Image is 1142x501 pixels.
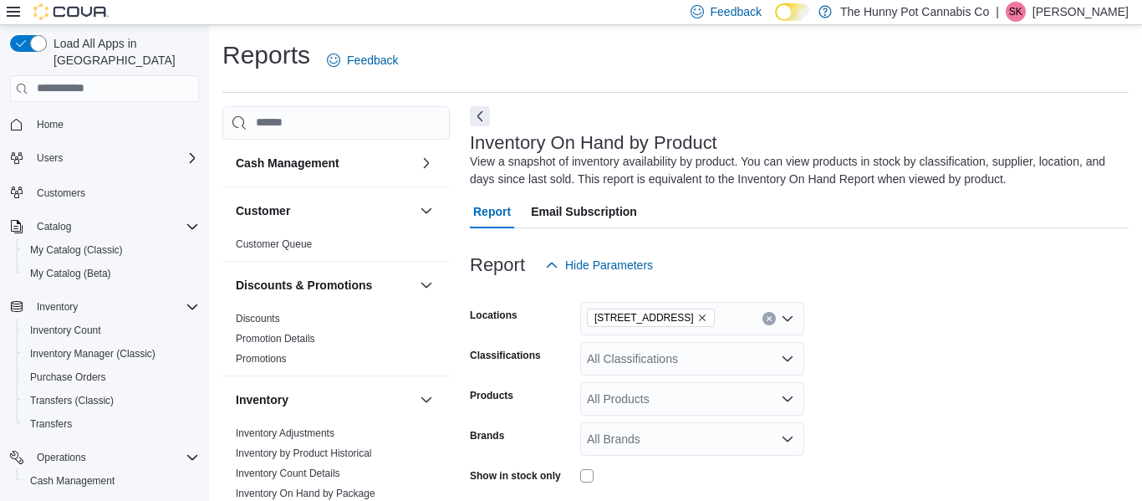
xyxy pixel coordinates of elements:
[37,451,86,464] span: Operations
[17,262,206,285] button: My Catalog (Beta)
[538,248,660,282] button: Hide Parameters
[37,220,71,233] span: Catalog
[23,471,199,491] span: Cash Management
[236,391,288,408] h3: Inventory
[470,106,490,126] button: Next
[30,417,72,431] span: Transfers
[30,447,93,468] button: Operations
[775,3,810,21] input: Dark Mode
[30,148,69,168] button: Users
[236,238,312,251] span: Customer Queue
[781,432,794,446] button: Open list of options
[30,371,106,384] span: Purchase Orders
[23,391,199,411] span: Transfers (Classic)
[23,344,162,364] a: Inventory Manager (Classic)
[470,255,525,275] h3: Report
[840,2,989,22] p: The Hunny Pot Cannabis Co
[23,471,121,491] a: Cash Management
[470,389,513,402] label: Products
[565,257,653,274] span: Hide Parameters
[23,240,130,260] a: My Catalog (Classic)
[17,469,206,493] button: Cash Management
[236,447,372,460] span: Inventory by Product Historical
[3,446,206,469] button: Operations
[30,347,155,360] span: Inventory Manager (Classic)
[37,118,64,131] span: Home
[236,467,340,480] span: Inventory Count Details
[236,312,280,325] span: Discounts
[30,243,123,257] span: My Catalog (Classic)
[23,367,199,387] span: Purchase Orders
[531,195,637,228] span: Email Subscription
[236,488,375,499] a: Inventory On Hand by Package
[23,414,79,434] a: Transfers
[30,447,199,468] span: Operations
[37,151,63,165] span: Users
[17,412,206,436] button: Transfers
[23,263,118,284] a: My Catalog (Beta)
[236,333,315,345] a: Promotion Details
[470,429,504,442] label: Brands
[236,155,413,171] button: Cash Management
[30,267,111,280] span: My Catalog (Beta)
[30,114,199,135] span: Home
[17,319,206,342] button: Inventory Count
[416,153,436,173] button: Cash Management
[996,2,999,22] p: |
[23,240,199,260] span: My Catalog (Classic)
[30,297,84,317] button: Inventory
[236,487,375,500] span: Inventory On Hand by Package
[762,312,776,325] button: Clear input
[30,115,70,135] a: Home
[3,180,206,204] button: Customers
[3,295,206,319] button: Inventory
[236,468,340,479] a: Inventory Count Details
[236,202,290,219] h3: Customer
[347,52,398,69] span: Feedback
[236,313,280,325] a: Discounts
[470,469,561,483] label: Show in stock only
[236,332,315,345] span: Promotion Details
[1009,2,1022,22] span: SK
[711,3,762,20] span: Feedback
[236,238,312,250] a: Customer Queue
[236,447,372,459] a: Inventory by Product Historical
[17,342,206,366] button: Inventory Manager (Classic)
[587,309,715,327] span: 2173 Yonge St
[222,309,450,376] div: Discounts & Promotions
[416,390,436,410] button: Inventory
[30,148,199,168] span: Users
[416,275,436,295] button: Discounts & Promotions
[23,367,113,387] a: Purchase Orders
[236,352,287,366] span: Promotions
[470,349,541,362] label: Classifications
[37,187,85,200] span: Customers
[17,366,206,389] button: Purchase Orders
[236,277,413,294] button: Discounts & Promotions
[697,313,707,323] button: Remove 2173 Yonge St from selection in this group
[222,38,310,72] h1: Reports
[37,300,78,314] span: Inventory
[30,181,199,202] span: Customers
[23,320,108,340] a: Inventory Count
[23,320,199,340] span: Inventory Count
[320,43,405,77] a: Feedback
[30,324,101,337] span: Inventory Count
[33,3,109,20] img: Cova
[17,389,206,412] button: Transfers (Classic)
[222,234,450,261] div: Customer
[30,394,114,407] span: Transfers (Classic)
[470,133,717,153] h3: Inventory On Hand by Product
[30,217,199,237] span: Catalog
[775,21,776,22] span: Dark Mode
[416,201,436,221] button: Customer
[30,183,92,203] a: Customers
[781,312,794,325] button: Open list of options
[30,474,115,488] span: Cash Management
[17,238,206,262] button: My Catalog (Classic)
[594,309,694,326] span: [STREET_ADDRESS]
[781,392,794,406] button: Open list of options
[470,309,517,322] label: Locations
[23,344,199,364] span: Inventory Manager (Classic)
[236,353,287,365] a: Promotions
